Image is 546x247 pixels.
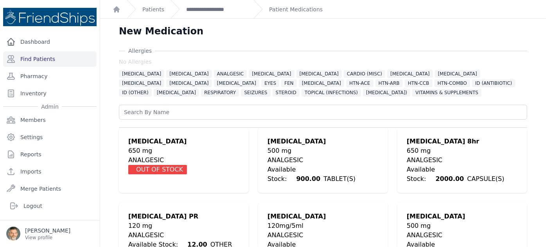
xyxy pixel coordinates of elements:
[268,165,379,184] div: Available Stock: TABLET(S)
[241,89,270,97] span: SEIZURES
[407,165,518,184] div: Available Stock: CAPSULE(S)
[299,79,344,87] span: [MEDICAL_DATA]
[38,103,62,111] span: Admin
[6,198,93,214] a: Logout
[128,221,232,231] div: 120 mg
[6,227,93,241] a: [PERSON_NAME] View profile
[128,156,187,165] div: ANALGESIC
[25,234,70,241] p: View profile
[281,79,296,87] span: FEN
[3,147,97,162] a: Reports
[201,89,239,97] span: RESPIRATORY
[3,51,97,67] a: Find Patients
[407,212,518,221] div: [MEDICAL_DATA]
[3,181,97,197] a: Merge Patients
[3,164,97,179] a: Imports
[128,231,232,240] div: ANALGESIC
[273,89,300,97] span: STEROID
[407,231,518,240] div: ANALGESIC
[142,5,164,13] a: Patients
[128,146,187,156] div: 650 mg
[268,212,379,221] div: [MEDICAL_DATA]
[3,86,97,101] a: Inventory
[269,5,323,13] a: Patient Medications
[119,58,152,66] span: No Allergies
[346,79,373,87] span: HTN-ACE
[375,79,403,87] span: HTN-ARB
[3,68,97,84] a: Pharmacy
[268,146,379,156] div: 500 mg
[119,25,203,38] h1: New Medication
[296,70,342,78] span: [MEDICAL_DATA]
[344,70,385,78] span: CARDIO (MISC)
[387,70,433,78] span: [MEDICAL_DATA]
[435,79,470,87] span: HTN-COMBO
[128,165,187,174] div: OUT OF STOCK
[268,221,379,231] div: 120mg/5ml
[119,79,164,87] span: [MEDICAL_DATA]
[302,89,361,97] span: TOPICAL (INFECTIONS)
[249,70,294,78] span: [MEDICAL_DATA]
[166,70,212,78] span: [MEDICAL_DATA]
[412,89,481,97] span: VITAMINS & SUPPLEMENTS
[166,79,212,87] span: [MEDICAL_DATA]
[128,212,232,221] div: [MEDICAL_DATA] PR
[407,137,518,146] div: [MEDICAL_DATA] 8hr
[407,221,518,231] div: 500 mg
[363,89,410,97] span: [MEDICAL_DATA])
[154,89,199,97] span: [MEDICAL_DATA]
[119,89,152,97] span: ID (OTHER)
[405,79,433,87] span: HTN-CCB
[407,146,518,156] div: 650 mg
[3,129,97,145] a: Settings
[119,70,164,78] span: [MEDICAL_DATA]
[25,227,70,234] p: [PERSON_NAME]
[119,105,527,120] input: Search By Name
[128,137,187,146] div: [MEDICAL_DATA]
[125,47,155,55] span: Allergies
[3,8,97,26] img: Medical Missions EMR
[472,79,515,87] span: ID (ANTIBIOTIC)
[3,112,97,128] a: Members
[214,79,259,87] span: [MEDICAL_DATA]
[261,79,279,87] span: EYES
[433,172,467,186] span: 2000.00
[407,156,518,165] div: ANALGESIC
[268,137,379,146] div: [MEDICAL_DATA]
[3,34,97,50] a: Dashboard
[268,231,379,240] div: ANALGESIC
[268,156,379,165] div: ANALGESIC
[435,70,480,78] span: [MEDICAL_DATA]
[214,70,247,78] span: ANALGESIC
[293,172,324,186] span: 900.00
